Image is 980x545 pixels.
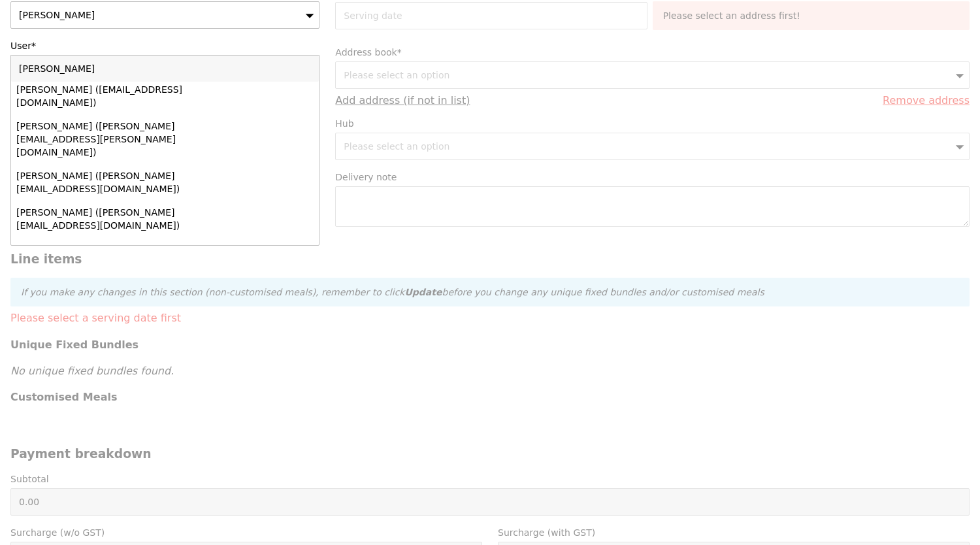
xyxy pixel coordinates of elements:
[16,83,239,109] div: [PERSON_NAME] ([EMAIL_ADDRESS][DOMAIN_NAME])
[16,120,239,159] div: [PERSON_NAME] ([PERSON_NAME][EMAIL_ADDRESS][PERSON_NAME][DOMAIN_NAME])
[16,242,239,269] div: [PERSON_NAME] ([EMAIL_ADDRESS][DOMAIN_NAME])
[16,206,239,232] div: [PERSON_NAME] ([PERSON_NAME][EMAIL_ADDRESS][DOMAIN_NAME])
[16,169,239,195] div: [PERSON_NAME] ([PERSON_NAME][EMAIL_ADDRESS][DOMAIN_NAME])
[19,10,95,20] span: [PERSON_NAME]
[10,39,319,52] label: User*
